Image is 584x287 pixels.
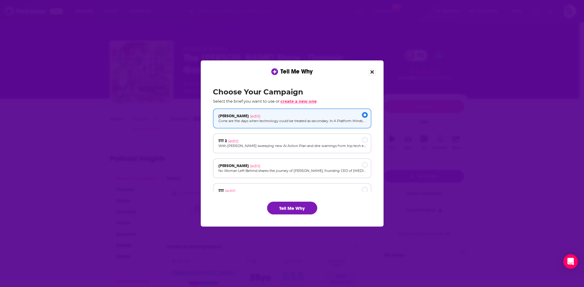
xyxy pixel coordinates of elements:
p: No Woman Left Behind shares the journey of [PERSON_NAME], founding CEO of [MEDICAL_DATA] Foundati... [218,168,366,173]
span: Tell Me Why [280,68,313,75]
span: TTT 2 [218,138,227,143]
span: (edit) [225,188,235,193]
button: Close [368,68,376,76]
span: (edit) [250,114,260,118]
p: Gone are the days when technology could be treated as secondary. In A Platform Mindset: Building ... [218,118,366,124]
span: TTT [218,188,224,193]
p: Select the brief you want to use or . [213,99,371,104]
span: (edit) [228,138,238,143]
p: With [PERSON_NAME] sweeping new AI Action Plan and dire warnings from top tech executives, it’s c... [218,143,366,149]
img: tell me why sparkle [272,69,277,74]
span: [PERSON_NAME] [218,163,249,168]
span: [PERSON_NAME] [218,114,249,118]
button: Tell Me Why [267,202,317,214]
div: Open Intercom Messenger [563,254,578,269]
span: (edit) [250,163,260,168]
h2: Choose Your Campaign [213,87,371,96]
span: create a new one [280,99,317,104]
